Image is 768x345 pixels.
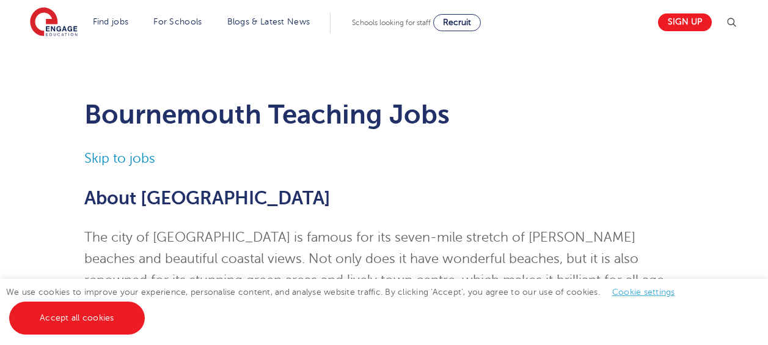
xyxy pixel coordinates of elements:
[30,7,78,38] img: Engage Education
[658,13,712,31] a: Sign up
[84,188,331,209] strong: About [GEOGRAPHIC_DATA]
[227,17,310,26] a: Blogs & Latest News
[6,287,687,322] span: We use cookies to improve your experience, personalise content, and analyse website traffic. By c...
[443,18,471,27] span: Recruit
[84,151,155,166] a: Skip to jobs
[9,302,145,335] a: Accept all cookies
[93,17,129,26] a: Find jobs
[612,287,675,297] a: Cookie settings
[433,14,481,31] a: Recruit
[153,17,202,26] a: For Schools
[84,99,684,130] h1: Bournemouth Teaching Jobs
[84,230,664,330] span: The city of [GEOGRAPHIC_DATA] is famous for its seven-mile stretch of [PERSON_NAME] beaches and b...
[352,18,431,27] span: Schools looking for staff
